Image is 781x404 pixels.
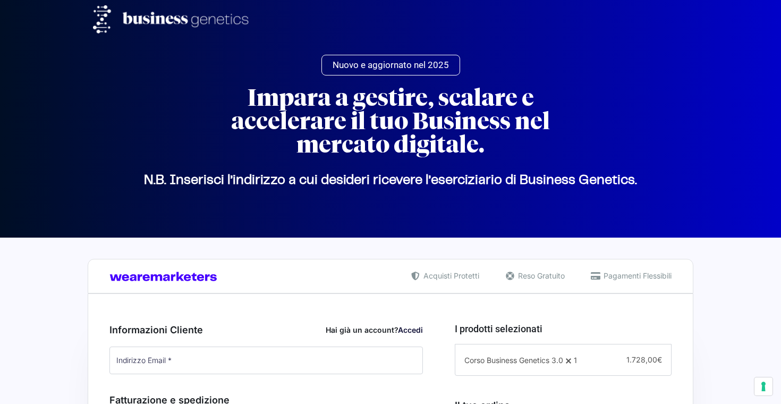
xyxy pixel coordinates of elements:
[398,325,423,334] a: Accedi
[574,356,577,365] span: 1
[333,61,449,70] span: Nuovo e aggiornato nel 2025
[93,180,688,181] p: N.B. Inserisci l’indirizzo a cui desideri ricevere l’eserciziario di Business Genetics.
[754,377,772,395] button: Le tue preferenze relative al consenso per le tecnologie di tracciamento
[626,355,662,364] span: 1.728,00
[657,355,662,364] span: €
[515,270,565,281] span: Reso Gratuito
[9,363,40,394] iframe: Customerly Messenger Launcher
[455,322,672,336] h3: I prodotti selezionati
[109,323,423,337] h3: Informazioni Cliente
[421,270,479,281] span: Acquisti Protetti
[109,347,423,374] input: Indirizzo Email *
[321,55,460,75] a: Nuovo e aggiornato nel 2025
[464,356,563,365] span: Corso Business Genetics 3.0
[326,324,423,335] div: Hai già un account?
[199,86,582,156] h2: Impara a gestire, scalare e accelerare il tuo Business nel mercato digitale.
[601,270,672,281] span: Pagamenti Flessibili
